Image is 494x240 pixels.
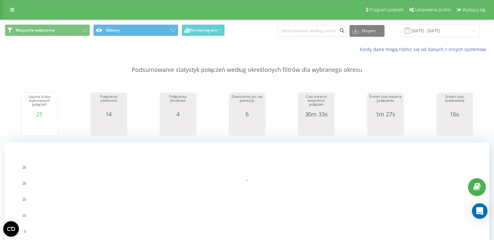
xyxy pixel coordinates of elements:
svg: A chart. [369,117,402,137]
div: Średni czas trwania połączenia [369,95,402,111]
span: Harmonogram [190,28,217,33]
text: 5 [24,230,26,233]
span: Wyloguj się [462,7,485,12]
button: Harmonogram [182,24,225,36]
text: 25 [22,166,26,169]
span: Program poleceń [369,7,404,12]
div: Łączna liczba wykonanych połączeń [23,95,56,111]
svg: A chart. [23,117,56,137]
div: 14 [93,111,125,117]
a: Kiedy dane mogą różnić się od danych z innych systemów [360,46,489,52]
div: 16s [438,111,471,117]
div: Połączenia odebrane [93,95,125,111]
svg: A chart. [231,117,263,137]
text: 15 [22,198,26,202]
svg: A chart. [300,117,333,137]
div: 1m 27s [369,111,402,117]
div: 4 [162,111,194,117]
div: Średni czas oczekiwania [438,95,471,111]
button: Eksport [349,25,385,37]
p: Podsumowanie statystyk połączeń według określonych filtrów dla wybranego okresu [5,53,489,74]
svg: A chart. [93,117,125,137]
button: Open CMP widget [3,221,19,237]
div: 6 [231,111,263,117]
div: Czas trwania wszystkich połączeń [300,95,333,111]
div: Dzwoniono po raz pierwszy [231,95,263,111]
button: Główny [93,24,178,36]
svg: A chart. [438,117,471,137]
input: Wyszukiwanie według numeru [277,25,346,37]
text: 10 [22,214,26,218]
div: Połączenia docelowe [162,95,194,111]
svg: A chart. [162,117,194,137]
text: 20 [22,182,26,185]
div: 30m 33s [300,111,333,117]
span: Ustawienia profilu [415,7,451,12]
span: Wszystkie połączenia [16,28,55,33]
div: Open Intercom Messenger [472,203,488,219]
button: Wszystkie połączenia [5,24,90,36]
div: 21 [23,111,56,117]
